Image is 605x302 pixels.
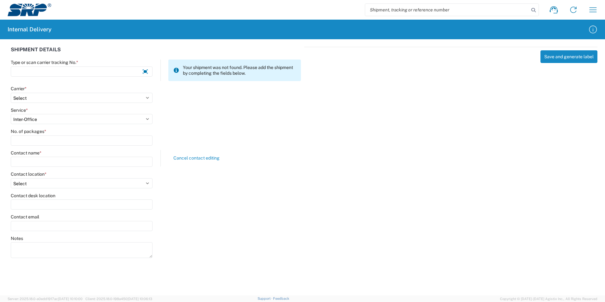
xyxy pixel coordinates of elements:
h2: Internal Delivery [8,26,52,33]
label: Contact email [11,214,39,220]
span: [DATE] 10:10:00 [58,297,83,301]
label: Contact desk location [11,193,55,198]
span: Server: 2025.18.0-a0edd1917ac [8,297,83,301]
label: Type or scan carrier tracking No. [11,60,78,65]
label: Contact name [11,150,41,156]
label: Contact location [11,171,47,177]
span: Client: 2025.18.0-198a450 [85,297,152,301]
input: Shipment, tracking or reference number [365,4,529,16]
span: Your shipment was not found. Please add the shipment by completing the fields below. [183,65,296,76]
label: Carrier [11,86,27,91]
span: Copyright © [DATE]-[DATE] Agistix Inc., All Rights Reserved [500,296,597,302]
a: Feedback [273,297,289,300]
label: Notes [11,236,23,241]
img: srp [8,3,51,16]
button: Save and generate label [540,50,597,63]
label: No. of packages [11,129,46,134]
div: SHIPMENT DETAILS [11,47,301,60]
button: Cancel contact editing [168,153,225,164]
label: Service [11,107,28,113]
span: [DATE] 10:06:13 [128,297,152,301]
a: Support [258,297,273,300]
